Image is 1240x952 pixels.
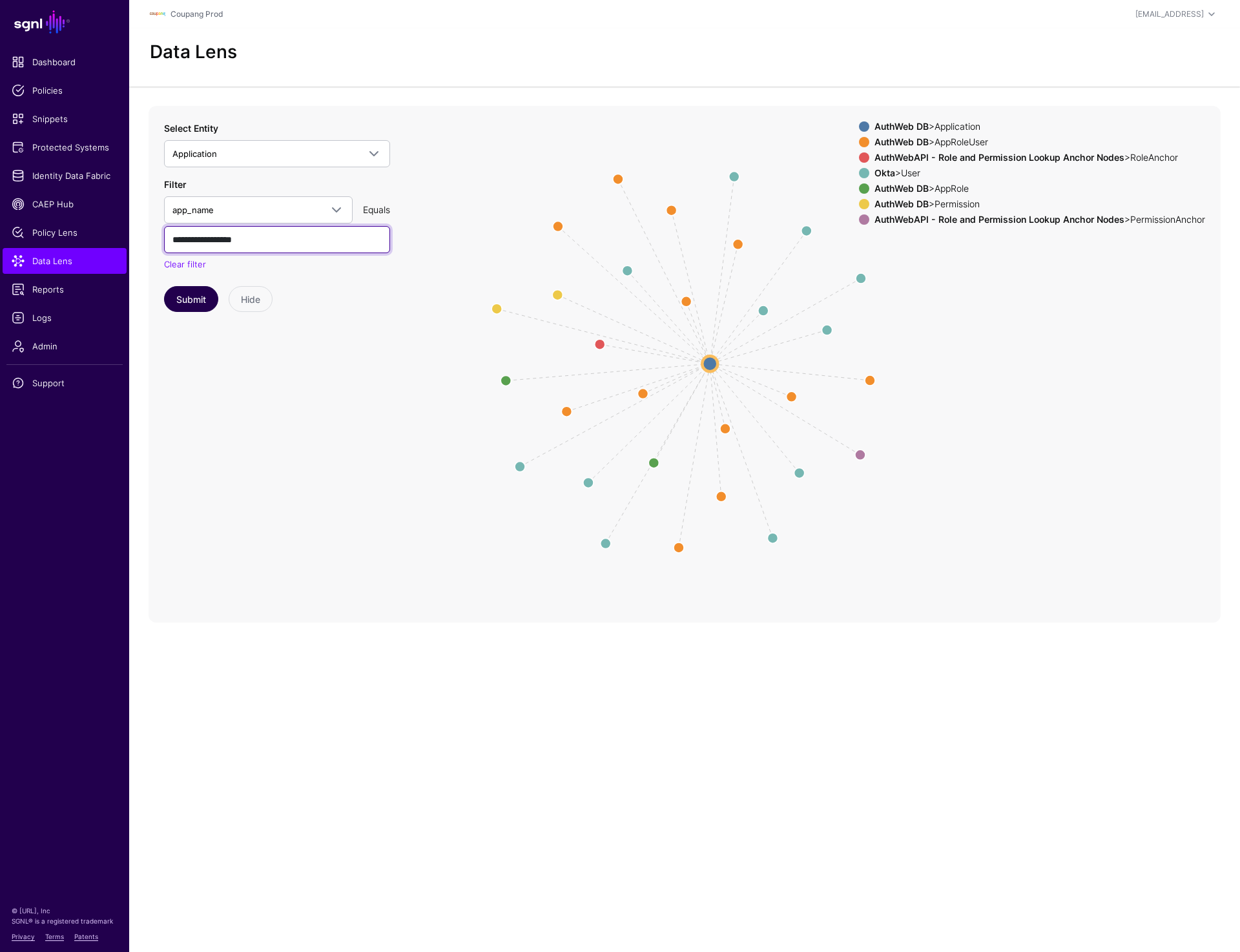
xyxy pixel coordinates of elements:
span: Logs [12,311,118,324]
span: Protected Systems [12,141,118,154]
a: Reports [3,276,127,302]
span: Data Lens [12,254,118,267]
a: SGNL [8,8,121,36]
a: Snippets [3,106,127,132]
strong: AuthWebAPI - Role and Permission Lookup Anchor Nodes [874,214,1124,225]
strong: AuthWeb DB [874,198,929,209]
div: > PermissionAnchor [872,214,1208,225]
span: Snippets [12,112,118,125]
a: Privacy [12,933,35,940]
span: Dashboard [12,56,118,68]
div: > User [872,168,1208,178]
strong: AuthWeb DB [874,183,929,194]
div: > AppRoleUser [872,137,1208,147]
span: Identity Data Fabric [12,169,118,182]
a: Protected Systems [3,134,127,160]
span: Support [12,377,118,389]
a: Policies [3,78,127,103]
a: Logs [3,305,127,331]
strong: AuthWebAPI - Role and Permission Lookup Anchor Nodes [874,152,1124,163]
p: SGNL® is a registered trademark [12,916,118,926]
span: app_name [172,205,214,215]
span: Policy Lens [12,226,118,239]
div: > Permission [872,199,1208,209]
a: Admin [3,333,127,359]
a: Patents [74,933,98,940]
h2: Data Lens [150,41,237,63]
div: > Application [872,121,1208,132]
img: svg+xml;base64,PHN2ZyBpZD0iTG9nbyIgeG1sbnM9Imh0dHA6Ly93d3cudzMub3JnLzIwMDAvc3ZnIiB3aWR0aD0iMTIxLj... [150,6,165,22]
div: > RoleAnchor [872,152,1208,163]
button: Hide [229,286,273,312]
a: Coupang Prod [170,9,223,19]
span: Reports [12,283,118,296]
p: © [URL], Inc [12,905,118,916]
button: Submit [164,286,218,312]
a: Dashboard [3,49,127,75]
a: Policy Lens [3,220,127,245]
strong: AuthWeb DB [874,136,929,147]
div: [EMAIL_ADDRESS] [1135,8,1204,20]
span: Admin [12,340,118,353]
a: Clear filter [164,259,206,269]
a: Data Lens [3,248,127,274]
a: Identity Data Fabric [3,163,127,189]
a: Terms [45,933,64,940]
a: CAEP Hub [3,191,127,217]
div: > AppRole [872,183,1208,194]
span: CAEP Hub [12,198,118,211]
span: Policies [12,84,118,97]
label: Select Entity [164,121,218,135]
label: Filter [164,178,186,191]
div: Equals [358,203,395,216]
span: Application [172,149,217,159]
strong: AuthWeb DB [874,121,929,132]
strong: Okta [874,167,895,178]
